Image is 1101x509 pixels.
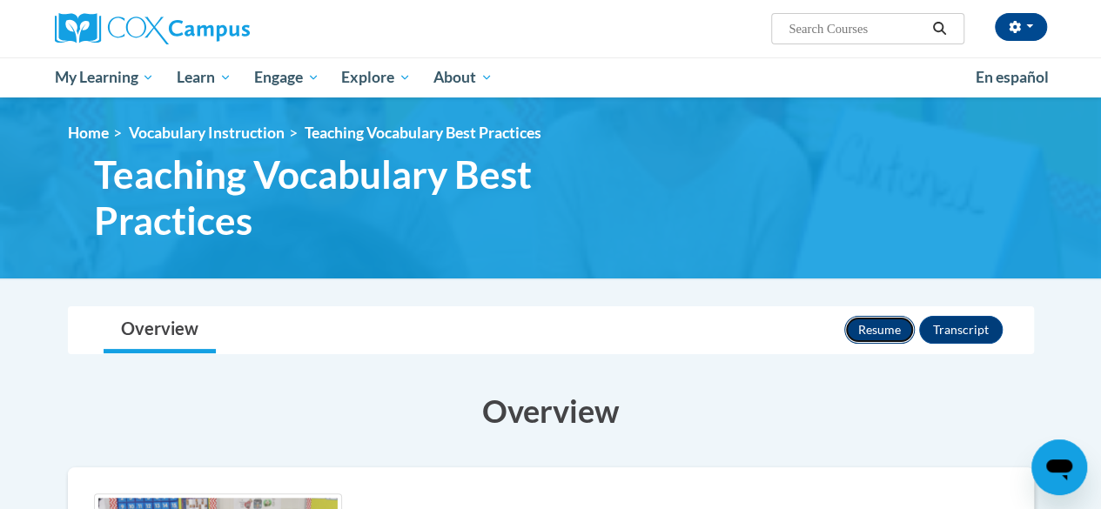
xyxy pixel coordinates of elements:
[964,59,1060,96] a: En español
[341,67,411,88] span: Explore
[42,57,1060,97] div: Main menu
[976,68,1049,86] span: En español
[844,316,915,344] button: Resume
[305,124,541,142] span: Teaching Vocabulary Best Practices
[54,67,154,88] span: My Learning
[1031,439,1087,495] iframe: Button to launch messaging window
[55,13,368,44] a: Cox Campus
[165,57,243,97] a: Learn
[44,57,166,97] a: My Learning
[995,13,1047,41] button: Account Settings
[68,124,109,142] a: Home
[104,307,216,353] a: Overview
[68,389,1034,432] h3: Overview
[433,67,493,88] span: About
[330,57,422,97] a: Explore
[926,18,952,39] button: Search
[94,151,695,244] span: Teaching Vocabulary Best Practices
[919,316,1003,344] button: Transcript
[422,57,504,97] a: About
[177,67,232,88] span: Learn
[55,13,250,44] img: Cox Campus
[787,18,926,39] input: Search Courses
[254,67,319,88] span: Engage
[129,124,285,142] a: Vocabulary Instruction
[243,57,331,97] a: Engage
